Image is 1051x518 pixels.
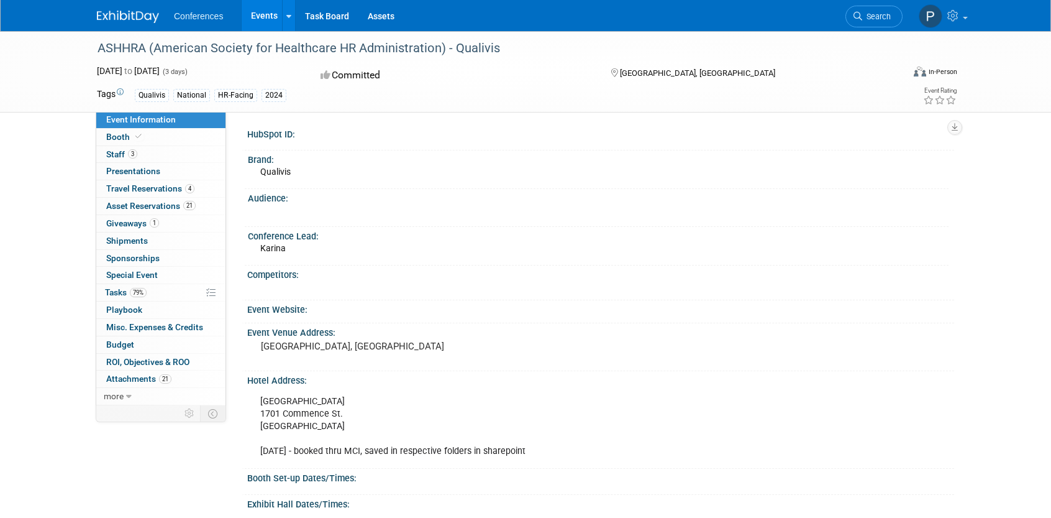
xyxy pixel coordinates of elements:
a: ROI, Objectives & ROO [96,354,225,371]
div: Event Format [829,65,957,83]
span: Giveaways [106,218,159,228]
span: Staff [106,149,137,159]
span: more [104,391,124,401]
div: National [173,89,210,102]
div: In-Person [928,67,957,76]
span: Budget [106,340,134,349]
span: Qualivis [260,167,291,177]
div: Event Rating [923,88,957,94]
img: ExhibitDay [97,11,159,23]
a: Budget [96,336,225,353]
span: Event Information [106,114,176,124]
span: Attachments [106,374,171,384]
span: 21 [159,374,171,384]
td: Toggle Event Tabs [201,405,226,422]
span: 21 [183,201,196,210]
span: Asset Reservations [106,201,196,211]
span: ROI, Objectives & ROO [106,357,189,367]
span: Shipments [106,236,148,246]
a: Tasks79% [96,284,225,301]
div: Competitors: [247,266,954,281]
span: 3 [128,149,137,159]
a: Special Event [96,267,225,284]
a: Playbook [96,302,225,318]
div: Audience: [248,189,949,205]
div: 2024 [262,89,286,102]
span: Sponsorships [106,253,160,263]
a: Search [845,6,903,27]
a: Asset Reservations21 [96,198,225,215]
a: Staff3 [96,146,225,163]
div: HubSpot ID: [247,125,954,141]
img: Format-Inperson.png [914,67,926,76]
a: Shipments [96,233,225,249]
div: Event Website: [247,300,954,316]
a: Travel Reservations4 [96,180,225,197]
div: HR-Facing [214,89,257,102]
div: Brand: [248,150,949,166]
img: Priscilla Wheeler [919,4,942,28]
a: Giveaways1 [96,215,225,232]
a: Misc. Expenses & Credits [96,319,225,336]
div: Conference Lead: [248,227,949,243]
span: (3 days) [162,68,188,76]
div: [GEOGRAPHIC_DATA] 1701 Commence St. [GEOGRAPHIC_DATA] [DATE] - booked thru MCI, saved in respecti... [252,389,816,464]
span: 79% [130,288,147,297]
div: Booth Set-up Dates/Times: [247,469,954,484]
span: [DATE] [DATE] [97,66,160,76]
span: Karina [260,243,286,253]
span: 1 [150,218,159,228]
div: ASHHRA (American Society for Healthcare HR Administration) - Qualivis [93,37,884,60]
div: Qualivis [135,89,169,102]
td: Tags [97,88,124,102]
a: Sponsorships [96,250,225,267]
span: [GEOGRAPHIC_DATA], [GEOGRAPHIC_DATA] [620,68,775,78]
span: Playbook [106,305,142,315]
span: Booth [106,132,144,142]
span: Travel Reservations [106,183,194,193]
div: Committed [317,65,591,86]
a: Attachments21 [96,371,225,387]
span: to [122,66,134,76]
span: Special Event [106,270,158,280]
pre: [GEOGRAPHIC_DATA], [GEOGRAPHIC_DATA] [261,341,528,352]
div: Event Venue Address: [247,323,954,339]
a: Booth [96,129,225,146]
i: Booth reservation complete [135,133,142,140]
span: 4 [185,184,194,193]
span: Search [862,12,891,21]
span: Misc. Expenses & Credits [106,322,203,332]
span: Tasks [105,287,147,297]
div: Exhibit Hall Dates/Times: [247,495,954,511]
span: Presentations [106,166,160,176]
div: Hotel Address: [247,371,954,387]
a: more [96,388,225,405]
td: Personalize Event Tab Strip [179,405,201,422]
a: Event Information [96,111,225,128]
span: Conferences [174,11,223,21]
a: Presentations [96,163,225,180]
